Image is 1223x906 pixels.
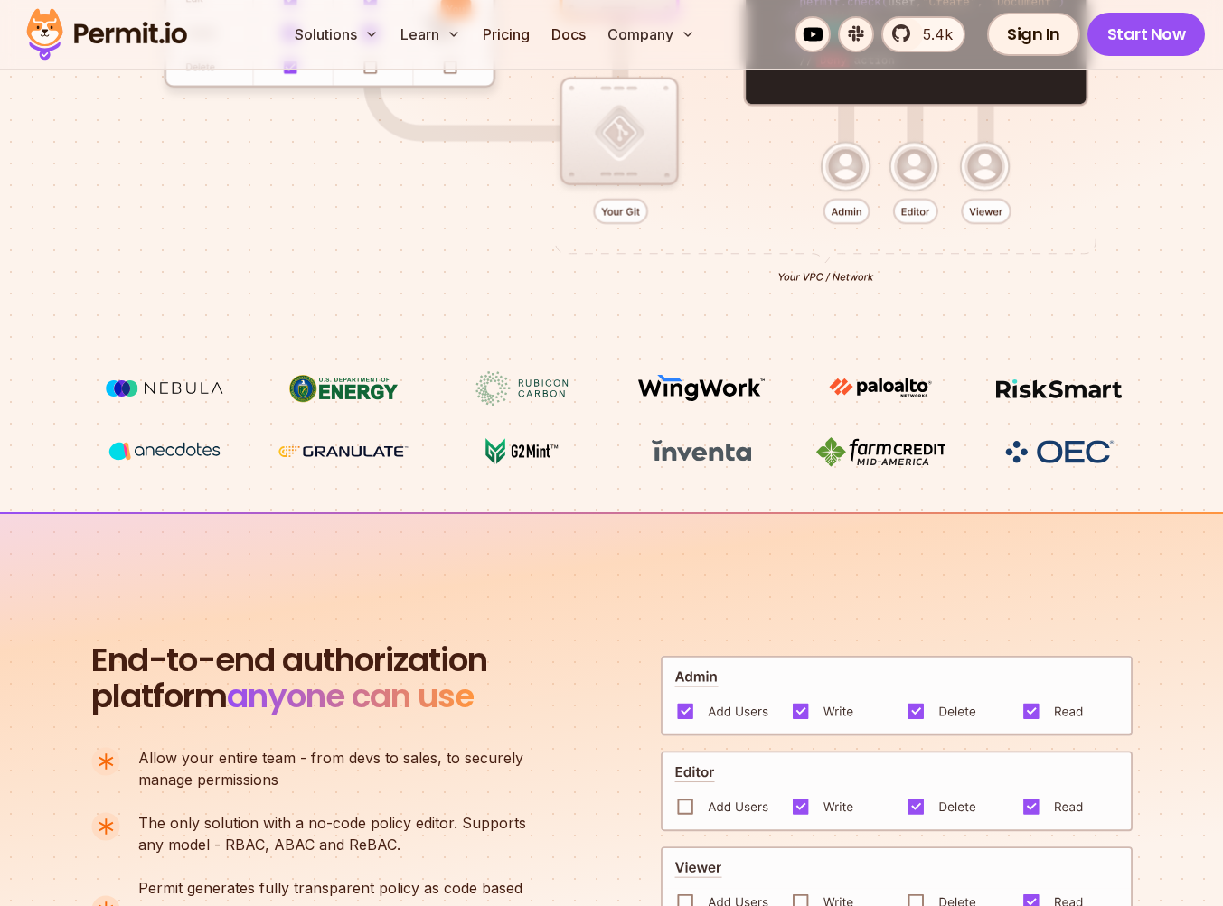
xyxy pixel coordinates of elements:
a: Docs [544,16,593,52]
button: Solutions [287,16,386,52]
img: vega [97,434,232,468]
img: Granulate [276,434,411,469]
p: manage permissions [138,747,523,790]
img: inventa [634,434,769,467]
span: End-to-end authorization [91,642,487,678]
a: Start Now [1087,13,1206,56]
button: Learn [393,16,468,52]
img: G2mint [455,434,590,469]
a: Sign In [987,13,1080,56]
img: Wingwork [634,371,769,406]
h2: platform [91,642,487,715]
span: 5.4k [912,23,953,45]
img: Nebula [97,371,232,406]
span: The only solution with a no-code policy editor. Supports [138,812,526,834]
span: anyone can use [227,673,474,719]
img: Rubicon [455,371,590,406]
p: any model - RBAC, ABAC and ReBAC. [138,812,526,855]
img: Permit logo [18,4,195,65]
img: Risksmart [992,371,1127,406]
img: paloalto [813,371,948,404]
img: Farm Credit [813,434,948,469]
img: US department of energy [276,371,411,406]
a: Pricing [475,16,537,52]
button: Company [600,16,702,52]
span: Allow your entire team - from devs to sales, to securely [138,747,523,769]
a: 5.4k [881,16,965,52]
img: OEC [1002,437,1117,466]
